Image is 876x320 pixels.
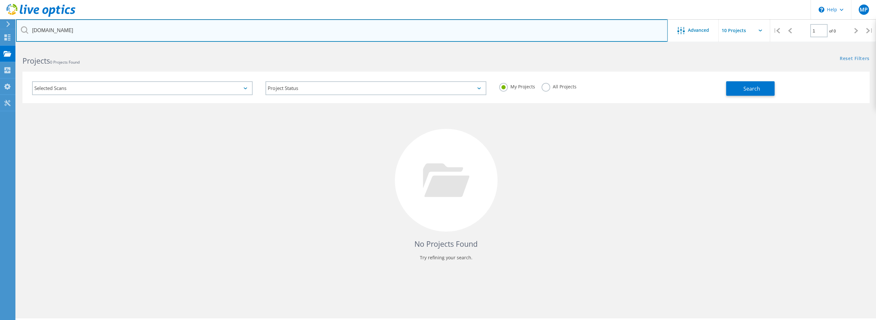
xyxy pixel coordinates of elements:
div: | [770,19,783,42]
span: 0 Projects Found [50,59,80,65]
button: Search [726,81,775,96]
span: MP [860,7,868,12]
span: Advanced [688,28,709,32]
h4: No Projects Found [29,239,863,249]
div: Selected Scans [32,81,253,95]
input: Search projects by name, owner, ID, company, etc [16,19,668,42]
label: All Projects [542,83,577,89]
span: of 0 [829,28,836,34]
div: | [863,19,876,42]
a: Reset Filters [840,56,870,62]
p: Try refining your search. [29,253,863,263]
b: Projects [22,56,50,66]
div: Project Status [265,81,486,95]
label: My Projects [499,83,535,89]
svg: \n [819,7,824,13]
a: Live Optics Dashboard [6,13,75,18]
span: Search [743,85,760,92]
